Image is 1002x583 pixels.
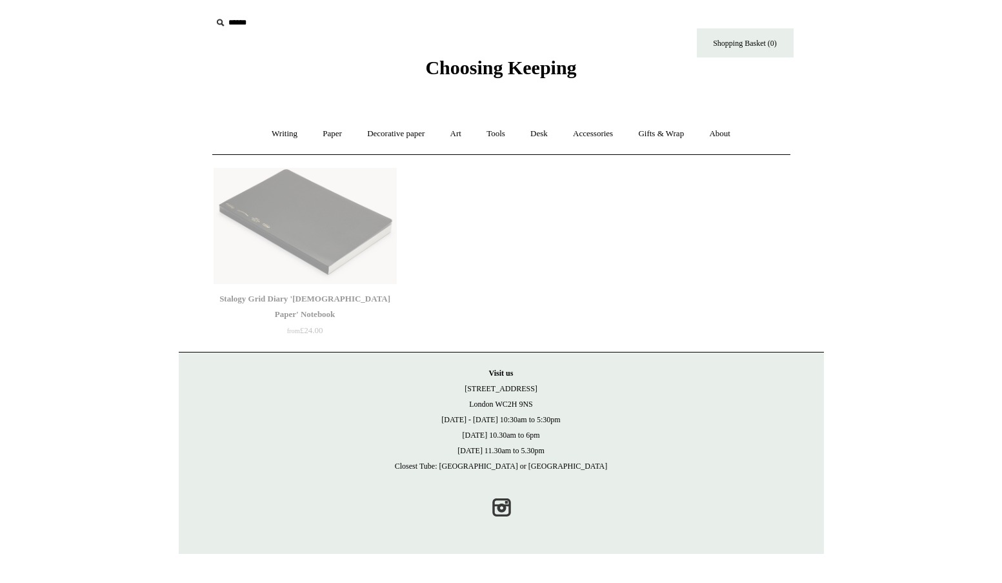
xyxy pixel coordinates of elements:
[475,117,517,151] a: Tools
[626,117,696,151] a: Gifts & Wrap
[217,291,394,322] div: Stalogy Grid Diary '[DEMOGRAPHIC_DATA] Paper' Notebook
[311,117,354,151] a: Paper
[519,117,559,151] a: Desk
[287,325,323,335] span: £24.00
[561,117,625,151] a: Accessories
[489,369,514,378] strong: Visit us
[214,168,397,284] img: Stalogy Grid Diary 'Bible Paper' Notebook
[439,117,473,151] a: Art
[260,117,309,151] a: Writing
[425,67,576,76] a: Choosing Keeping
[697,28,794,57] a: Shopping Basket (0)
[697,117,742,151] a: About
[487,493,516,522] a: Instagram
[214,168,397,284] a: Stalogy Grid Diary 'Bible Paper' Notebook Stalogy Grid Diary 'Bible Paper' Notebook
[287,327,300,334] span: from
[192,365,811,474] p: [STREET_ADDRESS] London WC2H 9NS [DATE] - [DATE] 10:30am to 5:30pm [DATE] 10.30am to 6pm [DATE] 1...
[356,117,436,151] a: Decorative paper
[425,57,576,78] span: Choosing Keeping
[214,291,397,344] a: Stalogy Grid Diary '[DEMOGRAPHIC_DATA] Paper' Notebook from£24.00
